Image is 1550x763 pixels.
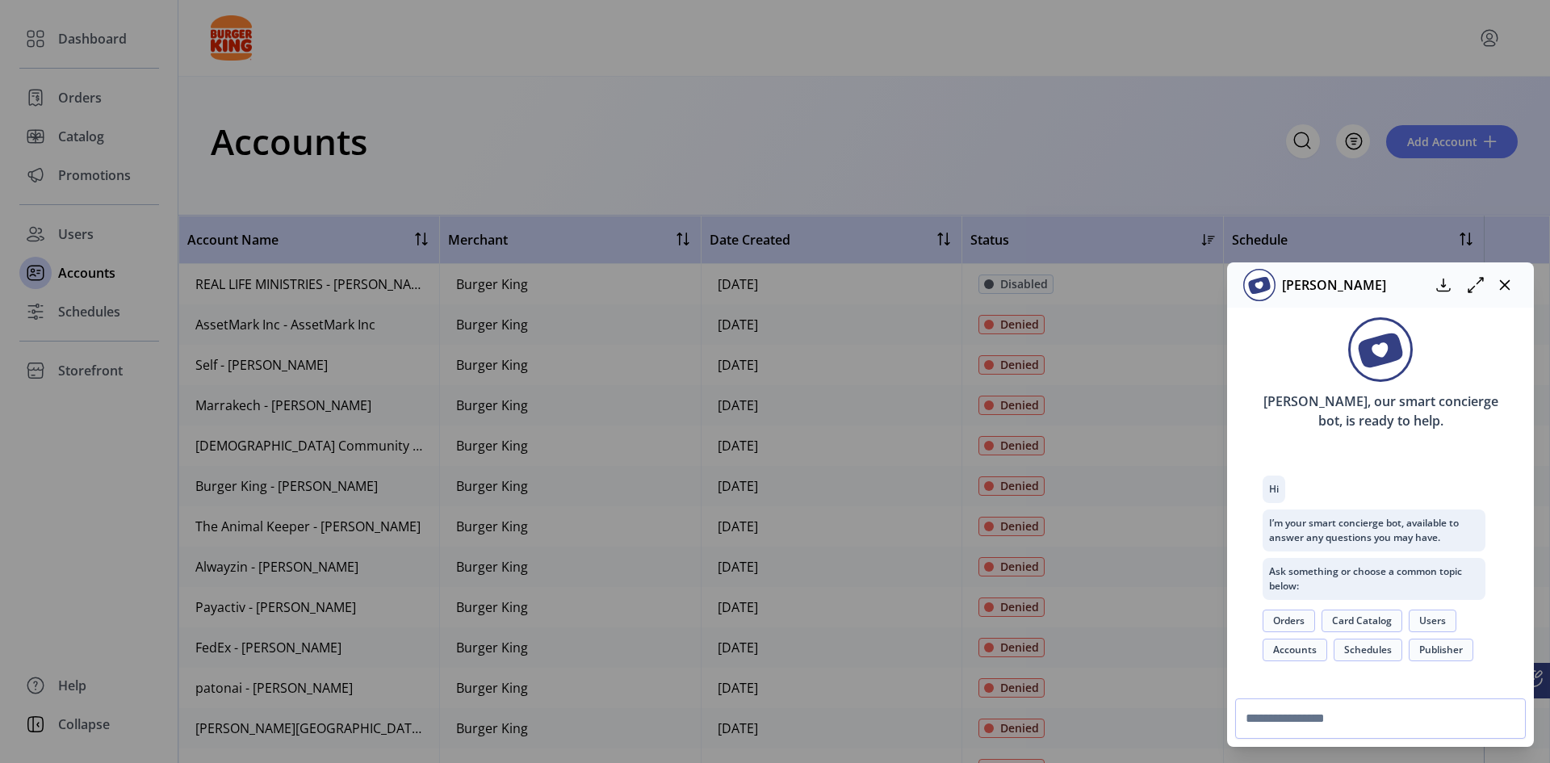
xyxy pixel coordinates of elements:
button: Accounts [1263,639,1327,661]
button: Publisher [1409,639,1473,661]
p: Hi [1263,476,1285,503]
p: [PERSON_NAME], our smart concierge bot, is ready to help. [1237,382,1524,440]
p: [PERSON_NAME] [1276,275,1386,295]
button: Users [1409,610,1456,632]
p: I’m your smart concierge bot, available to answer any questions you may have. [1263,509,1485,551]
button: Schedules [1334,639,1402,661]
button: Card Catalog [1322,610,1402,632]
button: Orders [1263,610,1315,632]
p: Ask something or choose a common topic below: [1263,558,1485,600]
